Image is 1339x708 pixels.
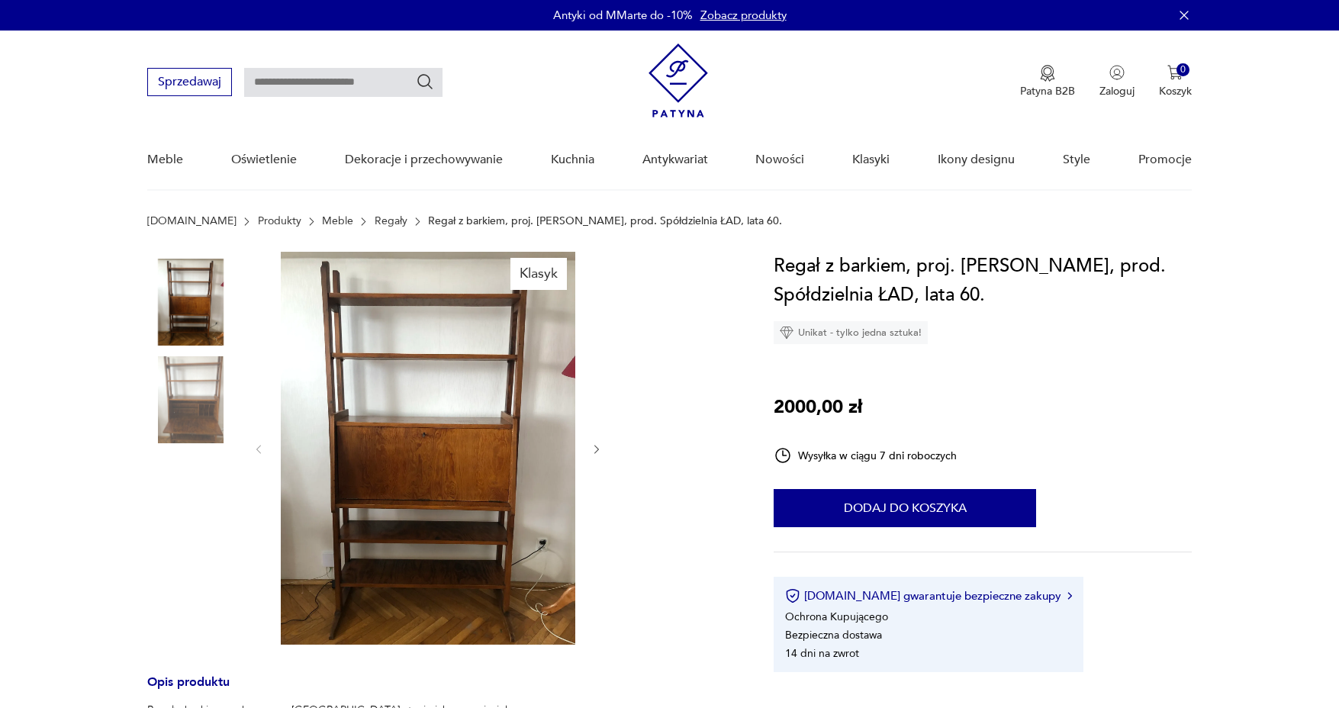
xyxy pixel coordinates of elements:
img: Zdjęcie produktu Regał z barkiem, proj. Hanny Lachert, prod. Spółdzielnia ŁAD, lata 60. [281,252,575,645]
p: Antyki od MMarte do -10% [553,8,693,23]
a: Klasyki [852,130,890,189]
button: Zaloguj [1099,65,1135,98]
p: Patyna B2B [1020,84,1075,98]
img: Zdjęcie produktu Regał z barkiem, proj. Hanny Lachert, prod. Spółdzielnia ŁAD, lata 60. [147,259,234,346]
button: Szukaj [416,72,434,91]
button: [DOMAIN_NAME] gwarantuje bezpieczne zakupy [785,588,1071,603]
a: Nowości [755,130,804,189]
a: Kuchnia [551,130,594,189]
a: Promocje [1138,130,1192,189]
li: 14 dni na zwrot [785,646,859,661]
img: Ikona koszyka [1167,65,1183,80]
img: Ikona strzałki w prawo [1067,592,1072,600]
a: Ikona medaluPatyna B2B [1020,65,1075,98]
p: Zaloguj [1099,84,1135,98]
img: Zdjęcie produktu Regał z barkiem, proj. Hanny Lachert, prod. Spółdzielnia ŁAD, lata 60. [147,356,234,443]
a: Meble [147,130,183,189]
a: Antykwariat [642,130,708,189]
div: Unikat - tylko jedna sztuka! [774,321,928,344]
img: Ikona medalu [1040,65,1055,82]
button: Patyna B2B [1020,65,1075,98]
li: Bezpieczna dostawa [785,628,882,642]
a: Produkty [258,215,301,227]
a: Ikony designu [938,130,1015,189]
a: Zobacz produkty [700,8,787,23]
div: Klasyk [510,258,567,290]
a: Style [1063,130,1090,189]
img: Ikona certyfikatu [785,588,800,603]
a: Oświetlenie [231,130,297,189]
button: 0Koszyk [1159,65,1192,98]
a: Dekoracje i przechowywanie [345,130,503,189]
p: Koszyk [1159,84,1192,98]
a: Regały [375,215,407,227]
a: Sprzedawaj [147,78,232,88]
img: Ikona diamentu [780,326,793,340]
div: Wysyłka w ciągu 7 dni roboczych [774,446,957,465]
a: Meble [322,215,353,227]
li: Ochrona Kupującego [785,610,888,624]
p: Regał z barkiem, proj. [PERSON_NAME], prod. Spółdzielnia ŁAD, lata 60. [428,215,782,227]
img: Patyna - sklep z meblami i dekoracjami vintage [649,43,708,117]
button: Sprzedawaj [147,68,232,96]
button: Dodaj do koszyka [774,489,1036,527]
img: Ikonka użytkownika [1109,65,1125,80]
a: [DOMAIN_NAME] [147,215,237,227]
div: 0 [1176,63,1189,76]
h3: Opis produktu [147,677,737,703]
p: 2000,00 zł [774,393,862,422]
h1: Regał z barkiem, proj. [PERSON_NAME], prod. Spółdzielnia ŁAD, lata 60. [774,252,1192,310]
